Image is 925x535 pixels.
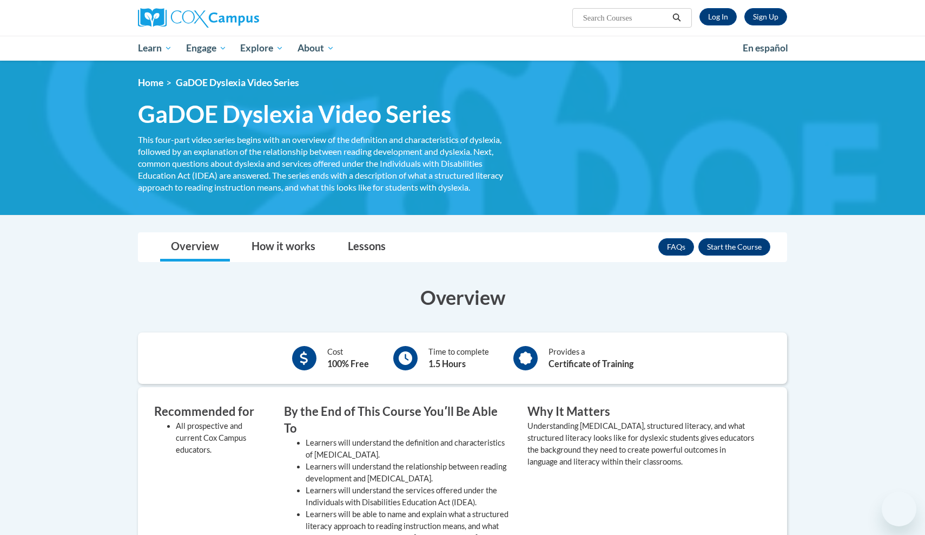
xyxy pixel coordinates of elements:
[138,77,163,88] a: Home
[131,36,179,61] a: Learn
[122,36,803,61] div: Main menu
[233,36,290,61] a: Explore
[186,42,227,55] span: Engage
[176,420,268,456] li: All prospective and current Cox Campus educators.
[699,8,737,25] a: Log In
[527,421,754,466] value: Understanding [MEDICAL_DATA], structured literacy, and what structured literacy looks like for dy...
[154,403,268,420] h3: Recommended for
[306,485,511,508] li: Learners will understand the services offered under the Individuals with Disabilities Education A...
[138,8,343,28] a: Cox Campus
[549,346,633,370] div: Provides a
[428,346,489,370] div: Time to complete
[138,100,451,128] span: GaDOE Dyslexia Video Series
[337,233,397,262] a: Lessons
[284,403,511,437] h3: By the End of This Course Youʹll Be Able To
[179,36,234,61] a: Engage
[882,492,916,526] iframe: Button to launch messaging window
[428,358,466,369] b: 1.5 Hours
[744,8,787,25] a: Register
[743,42,788,54] span: En español
[327,358,369,369] b: 100% Free
[582,11,669,24] input: Search Courses
[327,346,369,370] div: Cost
[138,42,172,55] span: Learn
[138,284,787,311] h3: Overview
[698,238,770,256] button: Enroll
[306,461,511,485] li: Learners will understand the relationship between reading development and [MEDICAL_DATA].
[298,42,334,55] span: About
[669,11,685,24] button: Search
[138,8,259,28] img: Cox Campus
[241,233,326,262] a: How it works
[549,358,633,369] b: Certificate of Training
[240,42,283,55] span: Explore
[160,233,230,262] a: Overview
[290,36,341,61] a: About
[736,37,795,60] a: En español
[306,437,511,461] li: Learners will understand the definition and characteristics of [MEDICAL_DATA].
[176,77,299,88] span: GaDOE Dyslexia Video Series
[138,134,511,193] div: This four-part video series begins with an overview of the definition and characteristics of dysl...
[527,403,755,420] h3: Why It Matters
[658,238,694,256] a: FAQs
